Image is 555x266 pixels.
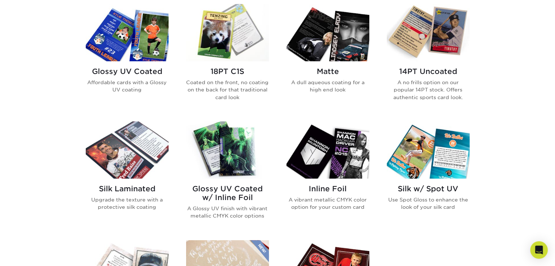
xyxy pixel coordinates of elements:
div: Open Intercom Messenger [530,241,548,259]
a: Matte Trading Cards Matte A dull aqueous coating for a high end look [286,4,369,113]
p: A Glossy UV finish with vibrant metallic CMYK color options [186,205,269,220]
h2: Glossy UV Coated [86,67,169,76]
h2: Matte [286,67,369,76]
h2: 14PT Uncoated [387,67,470,76]
p: A no frills option on our popular 14PT stock. Offers authentic sports card look. [387,79,470,101]
p: Affordable cards with a Glossy UV coating [86,79,169,94]
img: 18PT C1S Trading Cards [186,4,269,61]
img: Silk Laminated Trading Cards [86,121,169,179]
a: Glossy UV Coated Trading Cards Glossy UV Coated Affordable cards with a Glossy UV coating [86,4,169,113]
h2: Silk Laminated [86,184,169,193]
p: A dull aqueous coating for a high end look [286,79,369,94]
img: Glossy UV Coated Trading Cards [86,4,169,61]
h2: Glossy UV Coated w/ Inline Foil [186,184,269,202]
p: A vibrant metallic CMYK color option for your custom card [286,196,369,211]
p: Use Spot Gloss to enhance the look of your silk card [387,196,470,211]
h2: Silk w/ Spot UV [387,184,470,193]
img: New Product [251,240,269,262]
a: 18PT C1S Trading Cards 18PT C1S Coated on the front, no coating on the back for that traditional ... [186,4,269,113]
a: Silk Laminated Trading Cards Silk Laminated Upgrade the texture with a protective silk coating [86,121,169,231]
p: Upgrade the texture with a protective silk coating [86,196,169,211]
h2: Inline Foil [286,184,369,193]
a: Glossy UV Coated w/ Inline Foil Trading Cards Glossy UV Coated w/ Inline Foil A Glossy UV finish ... [186,121,269,231]
img: Inline Foil Trading Cards [286,121,369,179]
a: Silk w/ Spot UV Trading Cards Silk w/ Spot UV Use Spot Gloss to enhance the look of your silk card [387,121,470,231]
img: Glossy UV Coated w/ Inline Foil Trading Cards [186,121,269,179]
img: Matte Trading Cards [286,4,369,61]
a: Inline Foil Trading Cards Inline Foil A vibrant metallic CMYK color option for your custom card [286,121,369,231]
img: 14PT Uncoated Trading Cards [387,4,470,61]
h2: 18PT C1S [186,67,269,76]
p: Coated on the front, no coating on the back for that traditional card look [186,79,269,101]
a: 14PT Uncoated Trading Cards 14PT Uncoated A no frills option on our popular 14PT stock. Offers au... [387,4,470,113]
img: Silk w/ Spot UV Trading Cards [387,121,470,179]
